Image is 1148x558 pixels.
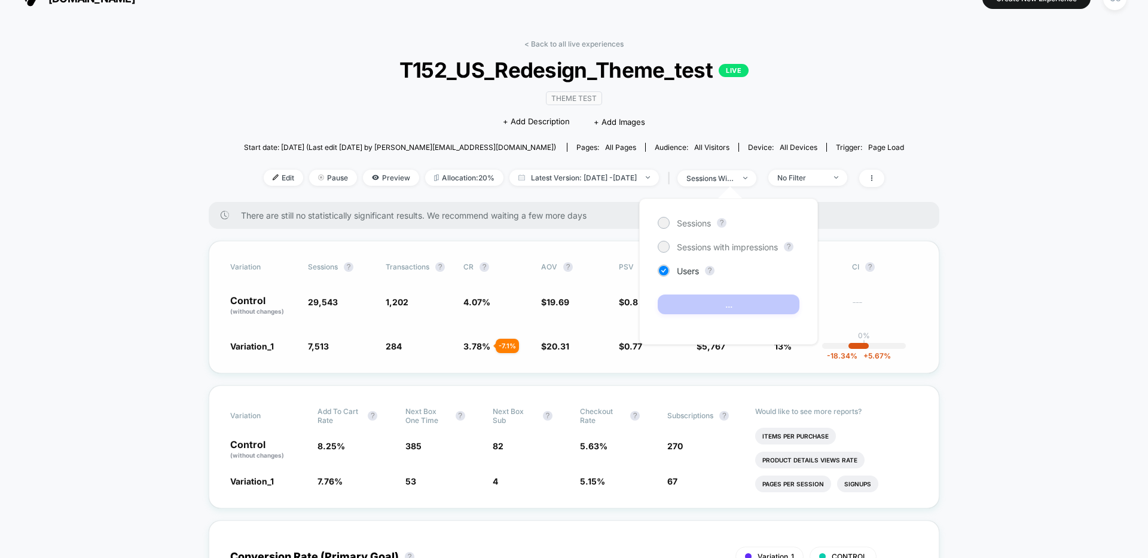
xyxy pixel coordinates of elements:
[719,64,749,77] p: LIVE
[667,411,713,420] span: Subscriptions
[363,170,419,186] span: Preview
[493,441,503,451] span: 82
[230,296,296,316] p: Control
[719,411,729,421] button: ?
[546,91,602,105] span: Theme Test
[241,210,915,220] span: There are still no statistically significant results. We recommend waiting a few more days
[755,407,918,416] p: Would like to see more reports?
[308,262,338,271] span: Sessions
[738,143,826,152] span: Device:
[273,174,279,180] img: edit
[317,407,362,425] span: Add To Cart Rate
[677,242,778,252] span: Sessions with impressions
[837,476,878,492] li: Signups
[493,407,537,425] span: Next Box Sub
[658,295,799,314] button: ...
[717,218,726,228] button: ?
[694,143,729,152] span: All Visitors
[463,297,490,307] span: 4.07 %
[425,170,503,186] span: Allocation: 20%
[493,476,498,486] span: 4
[667,476,677,486] span: 67
[780,143,817,152] span: all devices
[386,262,429,271] span: Transactions
[244,143,556,152] span: Start date: [DATE] (Last edit [DATE] by [PERSON_NAME][EMAIL_ADDRESS][DOMAIN_NAME])
[277,57,871,82] span: T152_US_Redesign_Theme_test
[386,297,408,307] span: 1,202
[580,441,607,451] span: 5.63 %
[230,341,274,351] span: Variation_1
[563,262,573,272] button: ?
[580,407,624,425] span: Checkout Rate
[434,174,439,181] img: rebalance
[230,262,296,272] span: Variation
[743,177,747,179] img: end
[858,331,870,340] p: 0%
[834,176,838,179] img: end
[230,407,296,425] span: Variation
[264,170,303,186] span: Edit
[541,297,569,307] span: $
[435,262,445,272] button: ?
[405,407,450,425] span: Next Box One Time
[317,441,345,451] span: 8.25 %
[777,173,825,182] div: No Filter
[503,116,570,128] span: + Add Description
[405,441,422,451] span: 385
[368,411,377,421] button: ?
[836,143,904,152] div: Trigger:
[546,341,569,351] span: 20.31
[619,262,634,271] span: PSV
[705,266,715,275] button: ?
[755,428,836,444] li: Items Per Purchase
[865,262,875,272] button: ?
[868,143,904,152] span: Page Load
[230,452,284,459] span: (without changes)
[308,341,329,351] span: 7,513
[863,351,868,360] span: +
[619,341,642,351] span: $
[386,341,402,351] span: 284
[852,262,918,272] span: CI
[605,143,636,152] span: all pages
[667,441,683,451] span: 270
[230,308,284,315] span: (without changes)
[344,262,353,272] button: ?
[677,266,699,276] span: Users
[230,440,306,460] p: Control
[543,411,552,421] button: ?
[230,476,274,486] span: Variation_1
[317,476,343,486] span: 7.76 %
[524,39,624,48] a: < Back to all live experiences
[463,262,474,271] span: CR
[619,297,638,307] span: $
[624,341,642,351] span: 0.77
[677,218,711,228] span: Sessions
[624,297,638,307] span: 0.8
[456,411,465,421] button: ?
[541,341,569,351] span: $
[546,297,569,307] span: 19.69
[594,117,645,127] span: + Add Images
[857,351,891,360] span: 5.67 %
[755,452,865,468] li: Product Details Views Rate
[308,297,338,307] span: 29,543
[518,174,525,180] img: calendar
[827,351,857,360] span: -18.34 %
[541,262,557,271] span: AOV
[405,476,416,486] span: 53
[309,170,357,186] span: Pause
[755,476,831,492] li: Pages Per Session
[852,299,918,316] span: ---
[496,339,519,353] div: - 7.1 %
[863,340,865,349] p: |
[784,242,793,252] button: ?
[665,170,677,187] span: |
[509,170,659,186] span: Latest Version: [DATE] - [DATE]
[686,174,734,183] div: sessions with impression
[318,174,324,180] img: end
[580,476,605,486] span: 5.15 %
[630,411,640,421] button: ?
[646,176,650,179] img: end
[655,143,729,152] div: Audience:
